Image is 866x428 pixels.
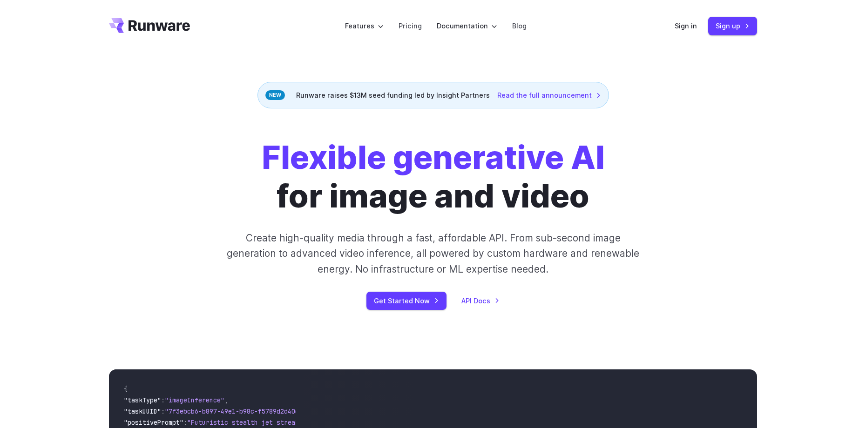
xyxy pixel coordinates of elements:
[512,20,527,31] a: Blog
[262,138,605,177] strong: Flexible generative AI
[124,396,161,404] span: "taskType"
[124,407,161,415] span: "taskUUID"
[675,20,697,31] a: Sign in
[226,230,641,277] p: Create high-quality media through a fast, affordable API. From sub-second image generation to adv...
[366,292,447,310] a: Get Started Now
[161,407,165,415] span: :
[161,396,165,404] span: :
[109,18,190,33] a: Go to /
[124,418,183,427] span: "positivePrompt"
[187,418,526,427] span: "Futuristic stealth jet streaking through a neon-lit cityscape with glowing purple exhaust"
[165,407,306,415] span: "7f3ebcb6-b897-49e1-b98c-f5789d2d40d7"
[257,82,609,108] div: Runware raises $13M seed funding led by Insight Partners
[437,20,497,31] label: Documentation
[345,20,384,31] label: Features
[183,418,187,427] span: :
[224,396,228,404] span: ,
[461,295,500,306] a: API Docs
[399,20,422,31] a: Pricing
[497,90,601,100] a: Read the full announcement
[262,138,605,215] h1: for image and video
[708,17,757,35] a: Sign up
[124,385,128,393] span: {
[165,396,224,404] span: "imageInference"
